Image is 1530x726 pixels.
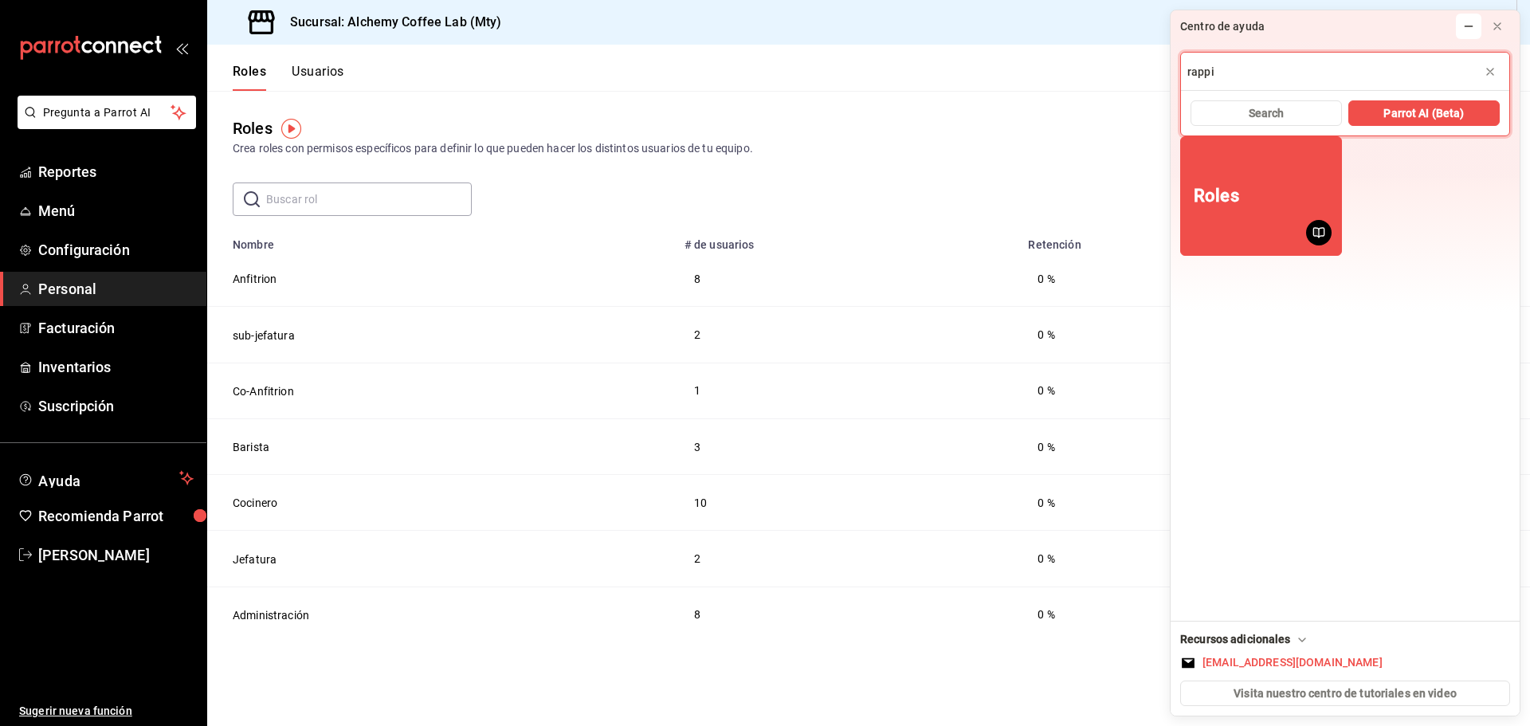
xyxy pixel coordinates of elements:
[38,395,194,417] span: Suscripción
[1180,136,1510,269] div: Grid Recommendations
[1018,531,1296,587] td: 0 %
[233,328,295,343] button: sub-jefatura
[18,96,196,129] button: Pregunta a Parrot AI
[266,183,472,215] input: Buscar rol
[292,64,344,91] button: Usuarios
[233,64,344,91] div: navigation tabs
[1018,363,1296,418] td: 0 %
[1018,418,1296,474] td: 0 %
[233,383,294,399] button: Co-Anfitrion
[233,551,277,567] button: Jefatura
[38,356,194,378] span: Inventarios
[1180,136,1342,256] button: Roles
[1018,307,1296,363] td: 0 %
[19,703,194,720] span: Sugerir nueva función
[1383,105,1464,122] span: Parrot AI (Beta)
[675,475,1019,531] td: 10
[38,161,194,182] span: Reportes
[233,271,277,287] button: Anfitrion
[233,607,309,623] button: Administración
[38,469,173,488] span: Ayuda
[1202,654,1383,671] div: [EMAIL_ADDRESS][DOMAIN_NAME]
[1249,105,1285,122] span: Search
[1018,587,1296,642] td: 0 %
[1181,53,1509,91] input: Escribe tu pregunta
[1018,251,1296,307] td: 0 %
[1191,100,1342,126] button: Search
[675,307,1019,363] td: 2
[1180,681,1510,706] button: Visita nuestro centro de tutoriales en video
[1194,186,1239,206] div: Roles
[1018,229,1296,251] th: Retención
[1180,654,1510,671] button: [EMAIL_ADDRESS][DOMAIN_NAME]
[1180,631,1310,648] div: Recursos adicionales
[233,116,273,140] div: Roles
[207,229,675,251] th: Nombre
[281,119,301,139] img: Tooltip marker
[11,116,196,132] a: Pregunta a Parrot AI
[675,229,1019,251] th: # de usuarios
[675,363,1019,418] td: 1
[675,251,1019,307] td: 8
[175,41,188,54] button: open_drawer_menu
[38,505,194,527] span: Recomienda Parrot
[675,587,1019,642] td: 8
[43,104,171,121] span: Pregunta a Parrot AI
[1018,475,1296,531] td: 0 %
[1348,100,1500,126] button: Parrot AI (Beta)
[38,544,194,566] span: [PERSON_NAME]
[233,140,1504,157] div: Crea roles con permisos específicos para definir lo que pueden hacer los distintos usuarios de tu...
[1180,18,1265,35] div: Centro de ayuda
[38,278,194,300] span: Personal
[38,239,194,261] span: Configuración
[38,200,194,222] span: Menú
[233,495,277,511] button: Cocinero
[675,531,1019,587] td: 2
[233,64,266,91] button: Roles
[277,13,501,32] h3: Sucursal: Alchemy Coffee Lab (Mty)
[38,317,194,339] span: Facturación
[675,418,1019,474] td: 3
[1234,685,1457,702] span: Visita nuestro centro de tutoriales en video
[233,439,269,455] button: Barista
